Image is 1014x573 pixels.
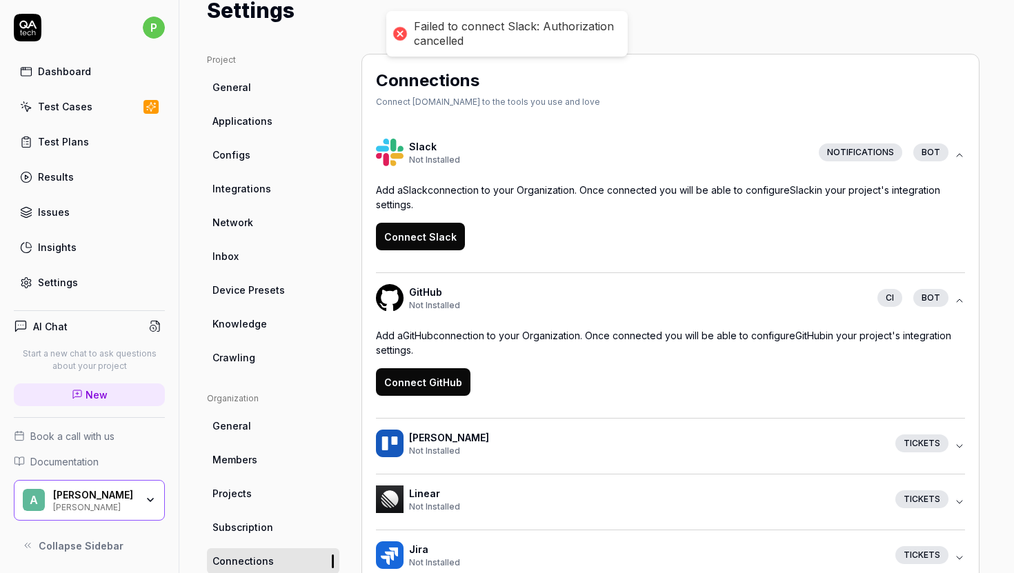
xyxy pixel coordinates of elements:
[207,277,339,303] a: Device Presets
[143,14,165,41] button: p
[14,269,165,296] a: Settings
[207,210,339,235] a: Network
[86,388,108,402] span: New
[895,490,948,508] div: Tickets
[38,99,92,114] div: Test Cases
[376,328,965,418] div: HackofficeGitHubNot InstalledCIbot
[414,19,614,48] div: Failed to connect Slack: Authorization cancelled
[212,181,271,196] span: Integrations
[376,96,600,108] div: Connect [DOMAIN_NAME] to the tools you use and love
[212,114,272,128] span: Applications
[212,215,253,230] span: Network
[212,350,255,365] span: Crawling
[14,234,165,261] a: Insights
[38,134,89,149] div: Test Plans
[207,447,339,472] a: Members
[376,128,965,183] button: HackofficeSlackNot InstalledNotificationsbot
[409,154,460,165] span: Not Installed
[409,300,460,310] span: Not Installed
[376,474,965,530] button: HackofficeLinearNot InstalledTickets
[376,419,965,474] button: Hackoffice[PERSON_NAME]Not InstalledTickets
[819,143,902,161] div: Notifications
[14,93,165,120] a: Test Cases
[376,183,965,212] p: Add a Slack connection to your Organization. Once connected you will be able to configure Slack i...
[207,243,339,269] a: Inbox
[913,143,948,161] div: bot
[376,328,965,357] p: Add a GitHub connection to your Organization. Once connected you will be able to configure GitHub...
[38,205,70,219] div: Issues
[376,183,965,272] div: HackofficeSlackNot InstalledNotificationsbot
[207,54,339,66] div: Project
[212,316,267,331] span: Knowledge
[207,345,339,370] a: Crawling
[409,542,884,556] h4: Jira
[33,319,68,334] h4: AI Chat
[207,392,339,405] div: Organization
[207,108,339,134] a: Applications
[39,539,123,553] span: Collapse Sidebar
[207,142,339,168] a: Configs
[376,430,404,457] img: Hackoffice
[14,429,165,443] a: Book a call with us
[14,480,165,521] button: A[PERSON_NAME][PERSON_NAME]
[207,514,339,540] a: Subscription
[212,452,257,467] span: Members
[376,223,465,250] button: Connect Slack
[376,541,404,569] img: Hackoffice
[14,58,165,85] a: Dashboard
[38,240,77,254] div: Insights
[913,289,948,307] div: bot
[38,64,91,79] div: Dashboard
[212,520,273,534] span: Subscription
[207,74,339,100] a: General
[14,163,165,190] a: Results
[409,501,460,512] span: Not Installed
[212,148,250,162] span: Configs
[376,284,404,312] img: Hackoffice
[376,68,479,93] h2: Connections
[30,429,115,443] span: Book a call with us
[14,532,165,559] button: Collapse Sidebar
[38,170,74,184] div: Results
[38,275,78,290] div: Settings
[409,486,884,501] h4: Linear
[14,199,165,225] a: Issues
[409,445,460,456] span: Not Installed
[409,557,460,567] span: Not Installed
[14,128,165,155] a: Test Plans
[53,489,136,501] div: Avery
[409,139,808,154] h4: Slack
[212,283,285,297] span: Device Presets
[30,454,99,469] span: Documentation
[212,249,239,263] span: Inbox
[14,348,165,372] p: Start a new chat to ask questions about your project
[207,413,339,439] a: General
[895,546,948,564] div: Tickets
[895,434,948,452] div: Tickets
[143,17,165,39] span: p
[53,501,136,512] div: [PERSON_NAME]
[212,554,274,568] span: Connections
[409,430,884,445] h4: [PERSON_NAME]
[212,80,251,94] span: General
[376,273,965,328] button: HackofficeGitHubNot InstalledCIbot
[376,139,404,166] img: Hackoffice
[877,289,902,307] div: CI
[212,486,252,501] span: Projects
[409,285,866,299] h4: GitHub
[23,489,45,511] span: A
[207,481,339,506] a: Projects
[376,368,470,396] button: Connect GitHub
[14,454,165,469] a: Documentation
[376,485,404,513] img: Hackoffice
[212,419,251,433] span: General
[14,383,165,406] a: New
[207,176,339,201] a: Integrations
[207,311,339,336] a: Knowledge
